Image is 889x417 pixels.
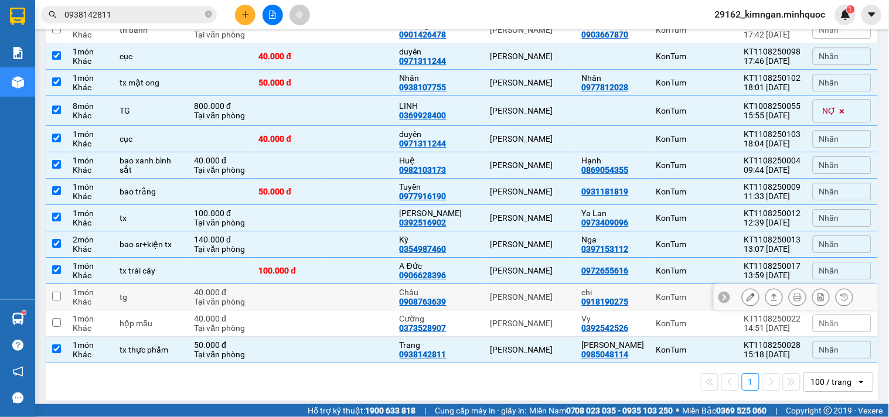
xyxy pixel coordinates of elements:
[676,408,680,413] span: ⚪️
[73,83,108,92] div: Khác
[582,30,629,39] div: 0903667870
[194,350,247,359] div: Tại văn phòng
[194,340,247,350] div: 50.000 đ
[120,266,182,275] div: tx trái cây
[73,218,108,227] div: Khác
[765,288,783,306] div: Giao hàng
[435,404,526,417] span: Cung cấp máy in - giấy in:
[491,78,570,87] div: [PERSON_NAME]
[849,5,853,13] span: 1
[258,52,317,61] div: 40.000 đ
[400,235,479,244] div: Kỳ
[12,366,23,377] span: notification
[656,319,733,328] div: KonTum
[194,235,247,244] div: 140.000 đ
[12,340,23,351] span: question-circle
[491,240,570,249] div: [PERSON_NAME]
[491,213,570,223] div: [PERSON_NAME]
[308,404,415,417] span: Hỗ trợ kỹ thuật:
[582,297,629,306] div: 0918190275
[582,83,629,92] div: 0977812028
[73,261,108,271] div: 1 món
[22,311,26,315] sup: 1
[194,244,247,254] div: Tại văn phòng
[73,340,108,350] div: 1 món
[819,266,839,275] span: Nhãn
[819,160,839,170] span: Nhãn
[582,314,645,323] div: Vy
[840,9,851,20] img: icon-new-feature
[73,129,108,139] div: 1 món
[491,52,570,61] div: [PERSON_NAME]
[744,235,801,244] div: KT1108250013
[194,218,247,227] div: Tại văn phòng
[683,404,767,417] span: Miền Bắc
[529,404,673,417] span: Miền Nam
[491,134,570,143] div: [PERSON_NAME]
[12,313,24,325] img: warehouse-icon
[400,218,447,227] div: 0392516902
[744,208,801,218] div: KT1108250012
[12,76,24,88] img: warehouse-icon
[491,292,570,302] div: [PERSON_NAME]
[582,340,645,350] div: Mao
[120,319,182,328] div: hộp mẫu
[744,73,801,83] div: KT1108250102
[73,350,108,359] div: Khác
[861,5,882,25] button: caret-down
[194,101,247,111] div: 800.000 đ
[424,404,426,417] span: |
[120,156,182,175] div: bao xanh bình sắt
[400,101,479,111] div: LINH
[656,78,733,87] div: KonTum
[295,11,304,19] span: aim
[582,218,629,227] div: 0973409096
[819,52,839,61] span: Nhãn
[819,319,839,328] span: Nhãn
[120,187,182,196] div: bao trắng
[73,47,108,56] div: 1 món
[819,25,839,35] span: Nhãn
[73,314,108,323] div: 1 món
[400,129,479,139] div: duyên
[73,235,108,244] div: 2 món
[582,156,645,165] div: Hạnh
[73,323,108,333] div: Khác
[64,8,203,21] input: Tìm tên, số ĐT hoặc mã đơn
[73,244,108,254] div: Khác
[656,106,733,115] div: KonTum
[744,182,801,192] div: KT1108250009
[73,30,108,39] div: Khác
[582,323,629,333] div: 0392542526
[744,111,801,120] div: 15:55 [DATE]
[120,106,182,115] div: TG
[582,235,645,244] div: Nga
[819,78,839,87] span: Nhãn
[73,288,108,297] div: 1 món
[194,111,247,120] div: Tại văn phòng
[194,30,247,39] div: Tại văn phòng
[744,350,801,359] div: 15:18 [DATE]
[400,83,447,92] div: 0938107755
[400,350,447,359] div: 0938142811
[120,134,182,143] div: cục
[205,11,212,18] span: close-circle
[400,271,447,280] div: 0906628396
[400,340,479,350] div: Trang
[819,240,839,249] span: Nhãn
[194,288,247,297] div: 40.000 đ
[656,266,733,275] div: KonTum
[744,56,801,66] div: 17:46 [DATE]
[73,56,108,66] div: Khác
[73,192,108,201] div: Khác
[194,323,247,333] div: Tại văn phòng
[400,139,447,148] div: 0971311244
[400,323,447,333] div: 0373528907
[744,101,801,111] div: KT1008250055
[742,288,759,306] div: Sửa đơn hàng
[744,192,801,201] div: 11:33 [DATE]
[744,165,801,175] div: 09:44 [DATE]
[365,406,415,415] strong: 1900 633 818
[400,30,447,39] div: 0901426478
[656,345,733,354] div: KonTum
